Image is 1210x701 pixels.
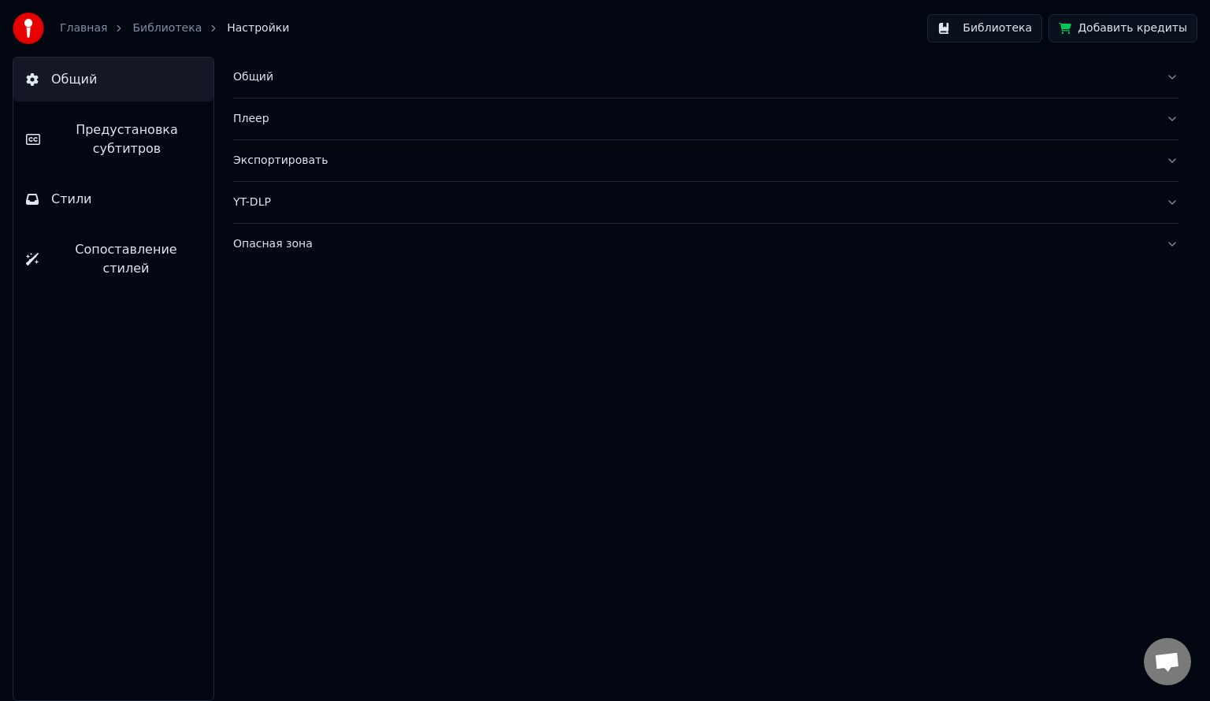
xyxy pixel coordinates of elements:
div: Общий [233,69,1153,85]
div: YT-DLP [233,195,1153,210]
div: Опасная зона [233,236,1153,252]
img: youka [13,13,44,44]
span: Настройки [227,20,289,36]
button: YT-DLP [233,182,1178,223]
div: Открытый чат [1144,638,1191,685]
div: Плеер [233,111,1153,127]
button: Экспортировать [233,140,1178,181]
button: Стили [13,177,213,221]
span: Стили [51,190,92,209]
button: Общий [13,57,213,102]
span: Общий [51,70,97,89]
button: Плеер [233,98,1178,139]
button: Сопоставление стилей [13,228,213,291]
button: Общий [233,57,1178,98]
button: Предустановка субтитров [13,108,213,171]
button: Добавить кредиты [1049,14,1197,43]
span: Предустановка субтитров [53,121,201,158]
button: Опасная зона [233,224,1178,265]
a: Главная [60,20,107,36]
a: Библиотека [132,20,202,36]
span: Сопоставление стилей [51,240,201,278]
button: Библиотека [927,14,1042,43]
nav: breadcrumb [60,20,289,36]
div: Экспортировать [233,153,1153,169]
